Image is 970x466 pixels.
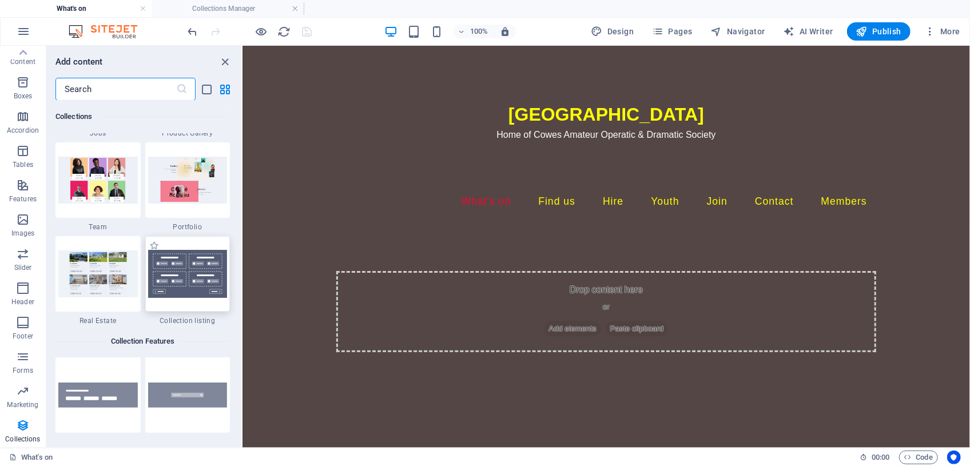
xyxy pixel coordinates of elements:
[591,26,634,37] span: Design
[872,451,889,464] span: 00 00
[784,26,833,37] span: AI Writer
[470,25,488,38] h6: 100%
[200,82,214,96] button: list-view
[94,225,634,306] div: Drop content here
[14,263,32,272] p: Slider
[652,26,692,37] span: Pages
[55,357,141,447] div: Collection filter-buttons
[145,129,230,138] span: Product Gallery
[9,194,37,204] p: Features
[5,435,40,444] p: Collections
[7,400,38,409] p: Marketing
[13,160,33,169] p: Tables
[186,25,200,38] i: Undo: Delete elements (Ctrl+Z)
[920,22,965,41] button: More
[9,451,53,464] a: Click to cancel selection. Double-click to open Pages
[145,142,230,232] div: Portfolio
[706,22,770,41] button: Navigator
[58,383,138,408] img: collections-filter.svg
[847,22,911,41] button: Publish
[55,129,141,138] span: Jobs
[148,250,228,298] img: collectionscontainer1.svg
[106,334,180,348] h6: Collection Features
[302,275,359,291] span: Add elements
[363,275,426,291] span: Paste clipboard
[860,451,890,464] h6: Session time
[55,222,141,232] span: Team
[277,25,291,38] button: reload
[55,437,141,447] span: Collection filter-buttons
[55,55,103,69] h6: Add content
[145,316,230,325] span: Collection listing
[66,25,152,38] img: Editor Logo
[14,91,33,101] p: Boxes
[145,357,230,447] div: Collection search
[11,297,34,306] p: Header
[145,437,230,447] span: Collection search
[13,332,33,341] p: Footer
[55,236,141,325] div: Real Estate
[947,451,961,464] button: Usercentrics
[150,241,160,250] span: Add to favorites
[278,25,291,38] i: Reload page
[58,157,138,203] img: team_extension.jpg
[899,451,938,464] button: Code
[587,22,639,41] div: Design (Ctrl+Alt+Y)
[779,22,838,41] button: AI Writer
[13,366,33,375] p: Forms
[58,250,138,297] img: real_estate_extension.jpg
[148,383,228,408] img: collections-search-bar.svg
[218,82,232,96] button: grid-view
[55,78,176,101] input: Search
[647,22,697,41] button: Pages
[711,26,765,37] span: Navigator
[186,25,200,38] button: undo
[218,55,232,69] button: close panel
[904,451,933,464] span: Code
[453,25,494,38] button: 100%
[587,22,639,41] button: Design
[500,26,510,37] i: On resize automatically adjust zoom level to fit chosen device.
[856,26,901,37] span: Publish
[145,222,230,232] span: Portfolio
[924,26,960,37] span: More
[148,157,228,203] img: portfolio_extension.jpg
[11,229,35,238] p: Images
[55,316,141,325] span: Real Estate
[55,142,141,232] div: Team
[7,126,39,135] p: Accordion
[255,25,268,38] button: Click here to leave preview mode and continue editing
[145,236,230,325] div: Collection listing
[152,2,304,15] h4: Collections Manager
[880,453,881,461] span: :
[55,110,230,124] h6: Collections
[10,57,35,66] p: Content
